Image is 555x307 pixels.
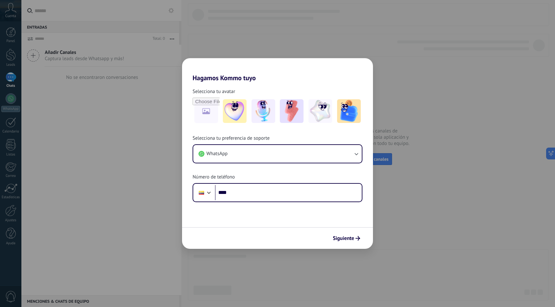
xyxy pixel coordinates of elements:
[223,99,247,123] img: -1.jpeg
[193,145,362,163] button: WhatsApp
[195,186,208,200] div: Ecuador: + 593
[280,99,304,123] img: -3.jpeg
[333,236,354,241] span: Siguiente
[330,233,363,244] button: Siguiente
[193,88,235,95] span: Selecciona tu avatar
[251,99,275,123] img: -2.jpeg
[193,174,235,180] span: Número de teléfono
[337,99,361,123] img: -5.jpeg
[308,99,332,123] img: -4.jpeg
[182,58,373,82] h2: Hagamos Kommo tuyo
[206,151,227,157] span: WhatsApp
[193,135,270,142] span: Selecciona tu preferencia de soporte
